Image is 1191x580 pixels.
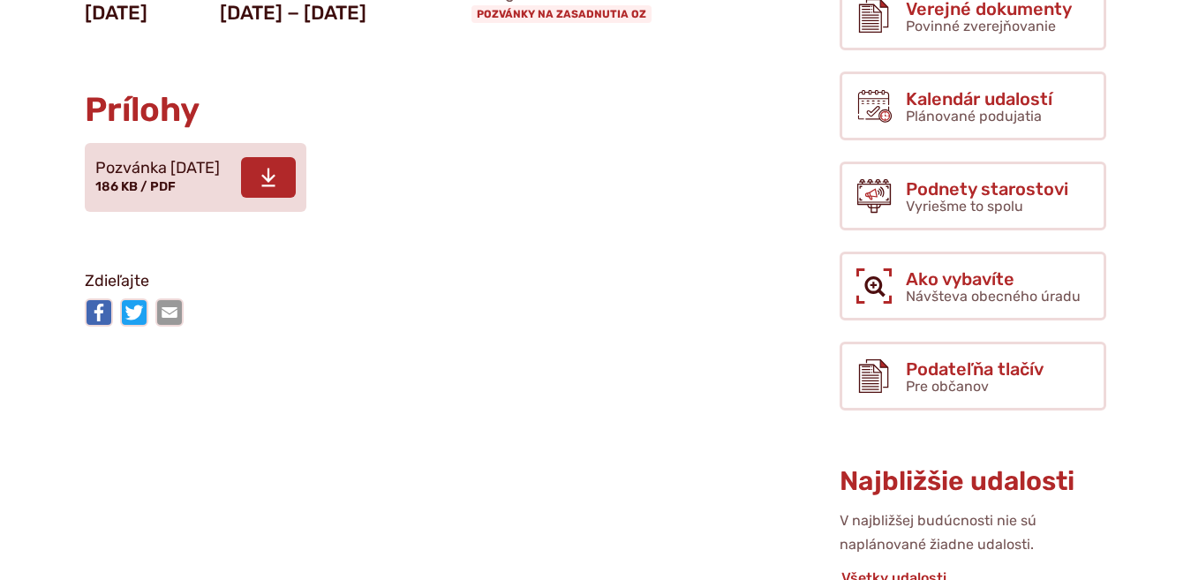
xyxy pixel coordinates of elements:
span: Povinné zverejňovanie [906,18,1056,34]
span: Podateľňa tlačív [906,359,1044,379]
img: Zdieľať na Twitteri [120,298,148,327]
figcaption: [DATE] − [DATE] [220,2,443,25]
a: Ako vybavíte Návšteva obecného úradu [840,252,1106,320]
span: Kalendár udalostí [906,89,1052,109]
span: Ako vybavíte [906,269,1081,289]
h3: Najbližšie udalosti [840,467,1106,496]
span: Vyriešme to spolu [906,198,1023,215]
p: V najbližšej budúcnosti nie sú naplánované žiadne udalosti. [840,509,1106,556]
span: Plánované podujatia [906,108,1042,124]
img: Zdieľať e-mailom [155,298,184,327]
span: 186 KB / PDF [95,179,176,194]
a: Pozvánka [DATE] 186 KB / PDF [85,143,306,212]
span: Pre občanov [906,378,989,395]
figcaption: [DATE] [85,2,192,25]
img: Zdieľať na Facebooku [85,298,113,327]
span: Pozvánka [DATE] [95,160,220,177]
span: Návšteva obecného úradu [906,288,1081,305]
a: Podnety starostovi Vyriešme to spolu [840,162,1106,230]
p: Zdieľajte [85,268,712,295]
a: Podateľňa tlačív Pre občanov [840,342,1106,411]
a: Kalendár udalostí Plánované podujatia [840,72,1106,140]
h2: Prílohy [85,92,712,129]
span: Podnety starostovi [906,179,1068,199]
a: Pozvánky na zasadnutia OZ [471,5,652,23]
